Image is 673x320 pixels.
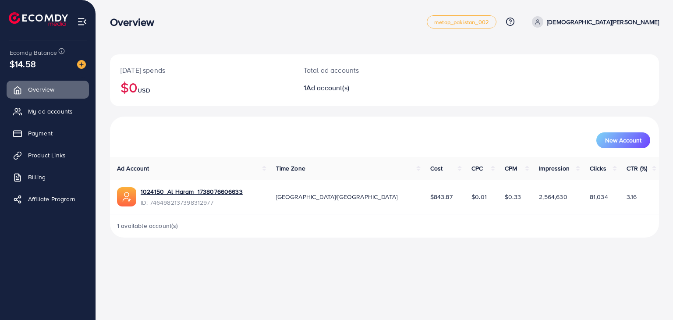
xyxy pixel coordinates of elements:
span: Time Zone [276,164,305,173]
img: image [77,60,86,69]
span: My ad accounts [28,107,73,116]
span: CPC [471,164,483,173]
p: Total ad accounts [304,65,420,75]
span: Cost [430,164,443,173]
h2: $0 [120,79,283,96]
img: menu [77,17,87,27]
span: Overview [28,85,54,94]
span: ID: 7464982137398312977 [141,198,243,207]
p: [DEMOGRAPHIC_DATA][PERSON_NAME] [547,17,659,27]
span: metap_pakistan_002 [434,19,489,25]
a: [DEMOGRAPHIC_DATA][PERSON_NAME] [528,16,659,28]
span: $0.01 [471,192,487,201]
a: Payment [7,124,89,142]
span: $0.33 [505,192,521,201]
span: CPM [505,164,517,173]
a: Affiliate Program [7,190,89,208]
a: My ad accounts [7,103,89,120]
span: $843.87 [430,192,453,201]
span: [GEOGRAPHIC_DATA]/[GEOGRAPHIC_DATA] [276,192,398,201]
span: Affiliate Program [28,195,75,203]
span: $14.58 [10,57,36,70]
iframe: Chat [636,281,666,313]
p: [DATE] spends [120,65,283,75]
span: Billing [28,173,46,181]
h2: 1 [304,84,420,92]
span: 3.16 [627,192,637,201]
img: ic-ads-acc.e4c84228.svg [117,187,136,206]
span: Clicks [590,164,606,173]
a: Product Links [7,146,89,164]
span: New Account [605,137,641,143]
a: 1024150_Al Haram_1738076606633 [141,187,243,196]
img: logo [9,12,68,26]
h3: Overview [110,16,161,28]
span: 1 available account(s) [117,221,178,230]
a: metap_pakistan_002 [427,15,496,28]
span: 2,564,630 [539,192,567,201]
a: Overview [7,81,89,98]
a: Billing [7,168,89,186]
span: Ecomdy Balance [10,48,57,57]
span: Impression [539,164,570,173]
span: Ad account(s) [306,83,349,92]
span: CTR (%) [627,164,647,173]
span: Ad Account [117,164,149,173]
button: New Account [596,132,650,148]
span: 81,034 [590,192,608,201]
span: Product Links [28,151,66,160]
span: Payment [28,129,53,138]
span: USD [138,86,150,95]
